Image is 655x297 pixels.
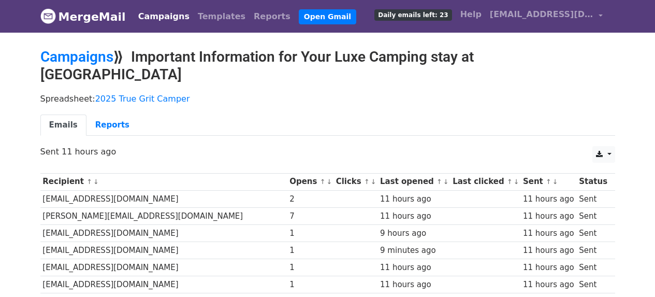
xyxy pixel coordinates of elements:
[507,178,513,186] a: ↑
[576,224,609,242] td: Sent
[40,48,113,65] a: Campaigns
[374,9,452,21] span: Daily emails left: 23
[523,193,574,205] div: 11 hours ago
[523,210,574,222] div: 11 hours ago
[40,259,287,276] td: [EMAIL_ADDRESS][DOMAIN_NAME]
[289,245,331,257] div: 1
[289,228,331,239] div: 1
[380,262,447,274] div: 11 hours ago
[40,115,86,136] a: Emails
[40,173,287,190] th: Recipient
[86,178,92,186] a: ↑
[250,6,295,27] a: Reports
[576,259,609,276] td: Sent
[576,276,609,293] td: Sent
[380,228,447,239] div: 9 hours ago
[576,242,609,259] td: Sent
[194,6,250,27] a: Templates
[320,178,326,186] a: ↑
[134,6,194,27] a: Campaigns
[552,178,558,186] a: ↓
[40,6,126,27] a: MergeMail
[40,48,615,83] h2: ⟫ Important Information for Your Luxe Camping stay at [GEOGRAPHIC_DATA]
[456,4,486,25] a: Help
[86,115,138,136] a: Reports
[289,262,331,274] div: 1
[287,173,333,190] th: Opens
[40,207,287,224] td: [PERSON_NAME][EMAIL_ADDRESS][DOMAIN_NAME]
[486,4,607,29] a: [EMAIL_ADDRESS][DOMAIN_NAME]
[523,245,574,257] div: 11 hours ago
[40,224,287,242] td: [EMAIL_ADDRESS][DOMAIN_NAME]
[40,276,287,293] td: [EMAIL_ADDRESS][DOMAIN_NAME]
[40,190,287,207] td: [EMAIL_ADDRESS][DOMAIN_NAME]
[576,207,609,224] td: Sent
[520,173,576,190] th: Sent
[443,178,449,186] a: ↓
[380,279,447,291] div: 11 hours ago
[523,228,574,239] div: 11 hours ago
[576,190,609,207] td: Sent
[436,178,442,186] a: ↑
[40,8,56,24] img: MergeMail logo
[95,94,190,104] a: 2025 True Grit Camper
[289,210,331,222] div: 7
[546,178,551,186] a: ↑
[40,146,615,157] p: Sent 11 hours ago
[523,279,574,291] div: 11 hours ago
[370,4,456,25] a: Daily emails left: 23
[450,173,520,190] th: Last clicked
[364,178,370,186] a: ↑
[289,193,331,205] div: 2
[93,178,99,186] a: ↓
[289,279,331,291] div: 1
[371,178,376,186] a: ↓
[380,210,447,222] div: 11 hours ago
[326,178,332,186] a: ↓
[380,193,447,205] div: 11 hours ago
[576,173,609,190] th: Status
[380,245,447,257] div: 9 minutes ago
[40,242,287,259] td: [EMAIL_ADDRESS][DOMAIN_NAME]
[40,93,615,104] p: Spreadsheet:
[299,9,356,24] a: Open Gmail
[514,178,519,186] a: ↓
[377,173,450,190] th: Last opened
[490,8,593,21] span: [EMAIL_ADDRESS][DOMAIN_NAME]
[333,173,377,190] th: Clicks
[523,262,574,274] div: 11 hours ago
